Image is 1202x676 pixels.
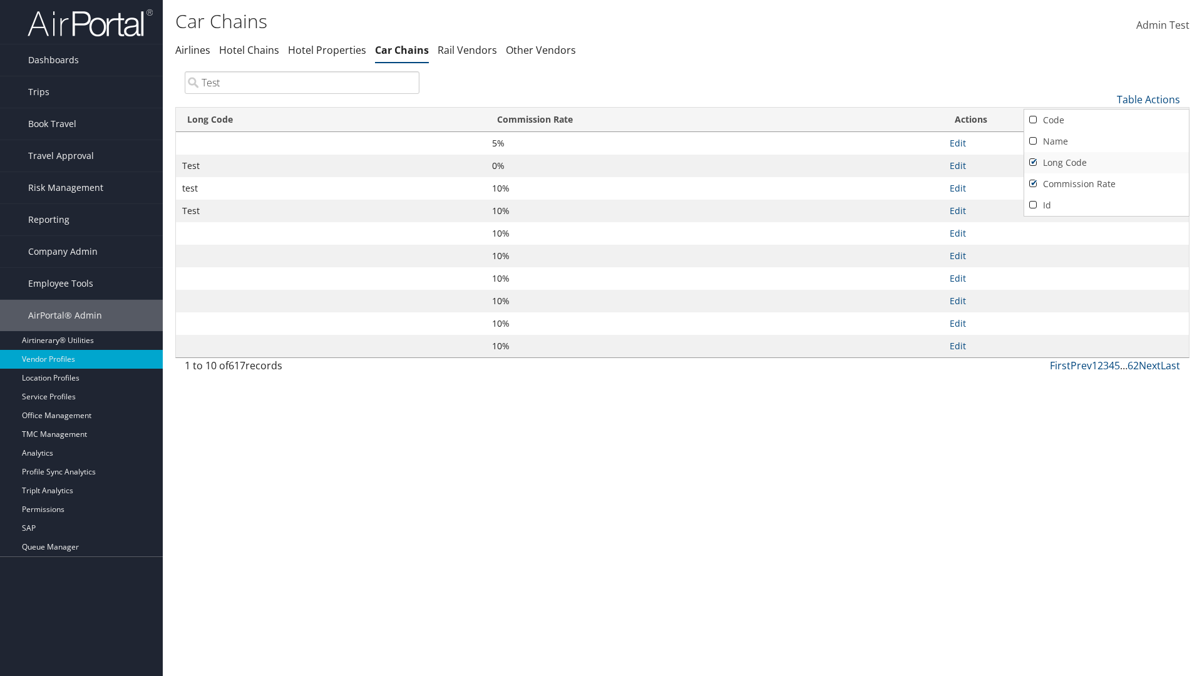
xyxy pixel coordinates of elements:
[28,108,76,140] span: Book Travel
[28,8,153,38] img: airportal-logo.png
[28,44,79,76] span: Dashboards
[28,76,49,108] span: Trips
[1024,173,1189,195] a: Commission Rate
[28,268,93,299] span: Employee Tools
[1024,110,1189,131] a: Code
[1024,152,1189,173] a: Long Code
[1024,131,1189,152] a: Name
[28,140,94,172] span: Travel Approval
[28,172,103,203] span: Risk Management
[28,204,69,235] span: Reporting
[28,300,102,331] span: AirPortal® Admin
[1024,195,1189,216] a: Id
[28,236,98,267] span: Company Admin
